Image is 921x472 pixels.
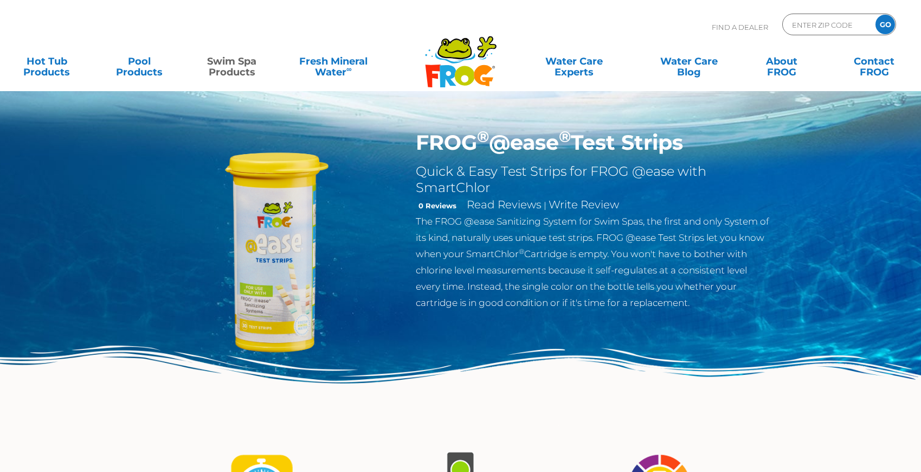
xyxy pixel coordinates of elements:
[559,127,571,146] sup: ®
[419,22,503,88] img: Frog Products Logo
[516,50,633,72] a: Water CareExperts
[288,50,378,72] a: Fresh MineralWater∞
[104,50,176,72] a: PoolProducts
[838,50,910,72] a: ContactFROG
[875,15,895,34] input: GO
[746,50,818,72] a: AboutFROG
[544,200,546,211] span: |
[519,247,524,256] sup: ®
[418,201,456,210] strong: 0 Reviews
[416,213,770,311] p: The FROG @ease Sanitizing System for Swim Spas, the first and only System of its kind, naturally ...
[416,130,770,155] h1: FROG @ease Test Strips
[11,50,83,72] a: Hot TubProducts
[712,14,768,41] p: Find A Dealer
[152,130,400,379] img: FROG-@ease-TS-Bottle.png
[653,50,725,72] a: Water CareBlog
[346,65,352,73] sup: ∞
[416,163,770,196] h2: Quick & Easy Test Strips for FROG @ease with SmartChlor
[477,127,489,146] sup: ®
[549,198,619,211] a: Write Review
[467,198,542,211] a: Read Reviews
[196,50,268,72] a: Swim SpaProducts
